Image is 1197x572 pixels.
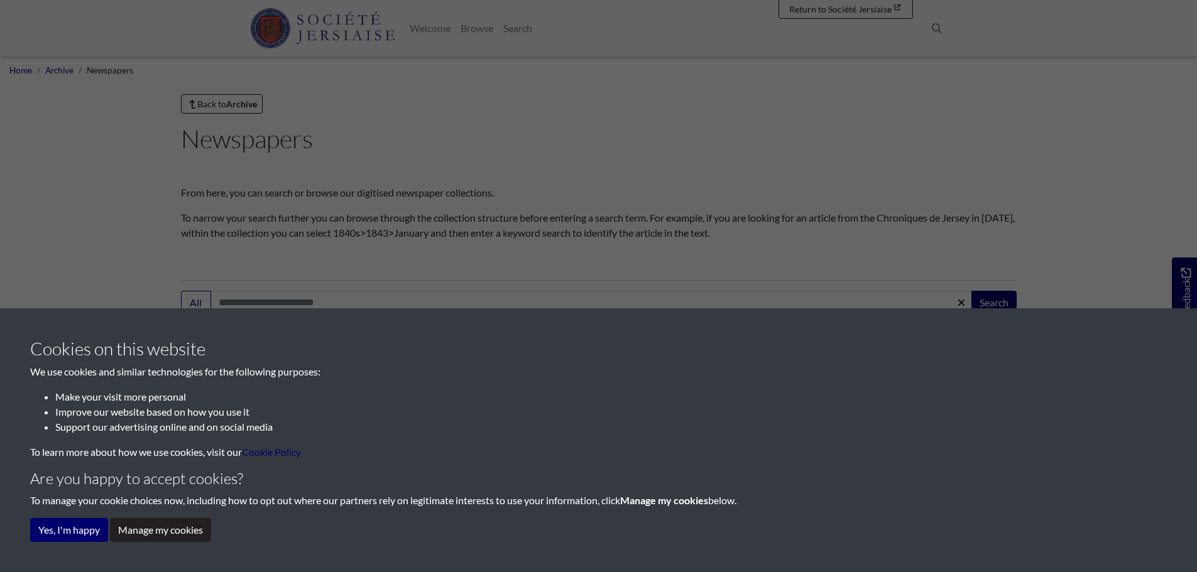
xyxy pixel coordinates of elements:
button: Manage my cookies [110,518,211,542]
h4: Are you happy to accept cookies? [30,470,1167,488]
li: Make your visit more personal [55,389,1167,404]
strong: Manage my cookies [620,494,708,506]
li: Improve our website based on how you use it [55,404,1167,419]
p: We use cookies and similar technologies for the following purposes: [30,364,1167,379]
h3: Cookies on this website [30,338,1167,360]
a: learn more about cookies [242,446,301,458]
p: To manage your cookie choices now, including how to opt out where our partners rely on legitimate... [30,493,1167,508]
li: Support our advertising online and on social media [55,419,1167,434]
button: Yes, I'm happy [30,518,108,542]
p: To learn more about how we use cookies, visit our [30,445,1167,460]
